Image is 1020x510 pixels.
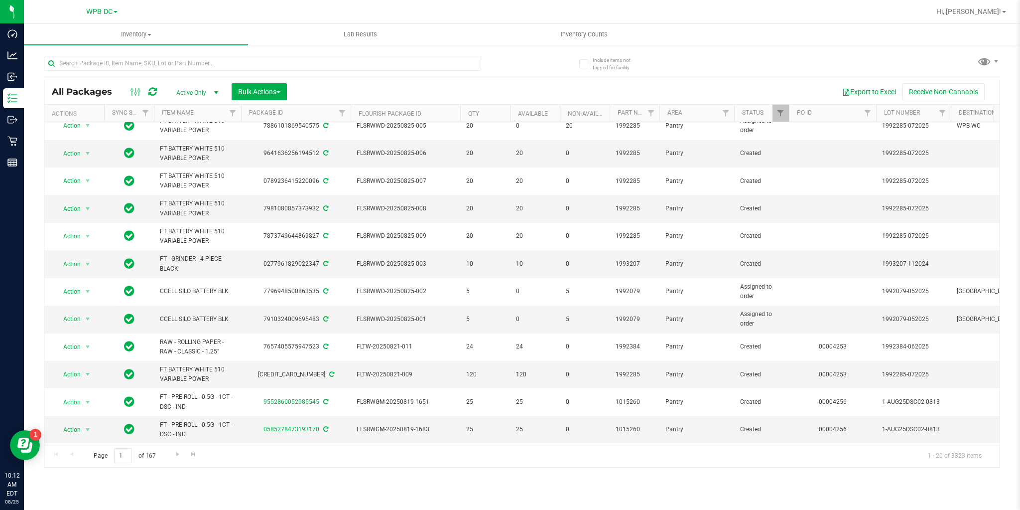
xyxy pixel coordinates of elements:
[54,367,81,381] span: Action
[357,204,454,213] span: FLSRWWD-20250825-008
[160,365,235,384] span: FT BATTERY WHITE 510 VARIABLE POWER
[566,259,604,269] span: 0
[616,121,653,131] span: 1992285
[819,371,847,378] a: 00004253
[160,338,235,356] span: RAW - ROLLING PAPER - RAW - CLASSIC - 1.25"
[516,315,554,324] span: 0
[566,176,604,186] span: 0
[616,176,653,186] span: 1992285
[357,121,454,131] span: FLSRWWD-20250825-005
[740,282,783,301] span: Assigned to order
[240,342,352,351] div: 7657405575947523
[322,150,328,157] span: Sync from Compliance System
[248,24,472,45] a: Lab Results
[516,204,554,213] span: 20
[516,121,554,131] span: 0
[466,121,504,131] span: 20
[740,149,783,158] span: Created
[466,204,504,213] span: 20
[240,176,352,186] div: 0789236415220096
[357,342,454,351] span: FLTW-20250821-011
[124,340,134,353] span: In Sync
[468,110,479,117] a: Qty
[124,422,134,436] span: In Sync
[902,83,985,100] button: Receive Non-Cannabis
[616,425,653,434] span: 1015260
[665,425,728,434] span: Pantry
[516,370,554,379] span: 120
[797,109,812,116] a: PO ID
[665,397,728,407] span: Pantry
[54,174,81,188] span: Action
[740,231,783,241] span: Created
[466,176,504,186] span: 20
[665,231,728,241] span: Pantry
[7,72,17,82] inline-svg: Inbound
[566,397,604,407] span: 0
[357,176,454,186] span: FLSRWWD-20250825-007
[54,340,81,354] span: Action
[516,176,554,186] span: 20
[466,315,504,324] span: 5
[616,231,653,241] span: 1992285
[322,316,328,323] span: Sync from Compliance System
[466,397,504,407] span: 25
[740,342,783,351] span: Created
[7,158,17,168] inline-svg: Reports
[740,204,783,213] span: Created
[54,395,81,409] span: Action
[160,287,235,296] span: CCELL SILO BATTERY BLK
[882,121,945,131] span: 1992285-072025
[82,285,94,299] span: select
[819,343,847,350] a: 00004253
[54,229,81,243] span: Action
[82,367,94,381] span: select
[616,287,653,296] span: 1992079
[616,342,653,351] span: 1992384
[566,121,604,131] span: 20
[516,287,554,296] span: 0
[82,340,94,354] span: select
[667,109,682,116] a: Area
[566,231,604,241] span: 0
[249,109,283,116] a: Package ID
[742,109,764,116] a: Status
[819,398,847,405] a: 00004256
[54,257,81,271] span: Action
[566,204,604,213] span: 0
[357,149,454,158] span: FLSRWWD-20250825-006
[547,30,621,39] span: Inventory Counts
[740,310,783,329] span: Assigned to order
[82,147,94,161] span: select
[516,149,554,158] span: 20
[328,371,334,378] span: Sync from Compliance System
[882,176,945,186] span: 1992285-072025
[86,7,113,16] span: WPB DC
[240,231,352,241] div: 7873749644869827
[665,176,728,186] span: Pantry
[82,202,94,216] span: select
[52,86,122,97] span: All Packages
[740,370,783,379] span: Created
[160,420,235,439] span: FT - PRE-ROLL - 0.5G - 1CT - DSC - IND
[54,312,81,326] span: Action
[263,426,319,433] a: 0585278473193170
[357,397,454,407] span: FLSRWGM-20250819-1651
[516,259,554,269] span: 10
[7,136,17,146] inline-svg: Retail
[232,83,287,100] button: Bulk Actions
[124,119,134,133] span: In Sync
[263,398,319,405] a: 9552860052985545
[160,227,235,246] span: FT BATTERY WHITE 510 VARIABLE POWER
[882,342,945,351] span: 1992384-062025
[160,171,235,190] span: FT BATTERY WHITE 510 VARIABLE POWER
[466,231,504,241] span: 20
[160,392,235,411] span: FT - PRE-ROLL - 0.5G - 1CT - DSC - IND
[357,370,454,379] span: FLTW-20250821-009
[330,30,390,39] span: Lab Results
[920,448,990,463] span: 1 - 20 of 3323 items
[114,448,132,464] input: 1
[322,288,328,295] span: Sync from Compliance System
[24,30,248,39] span: Inventory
